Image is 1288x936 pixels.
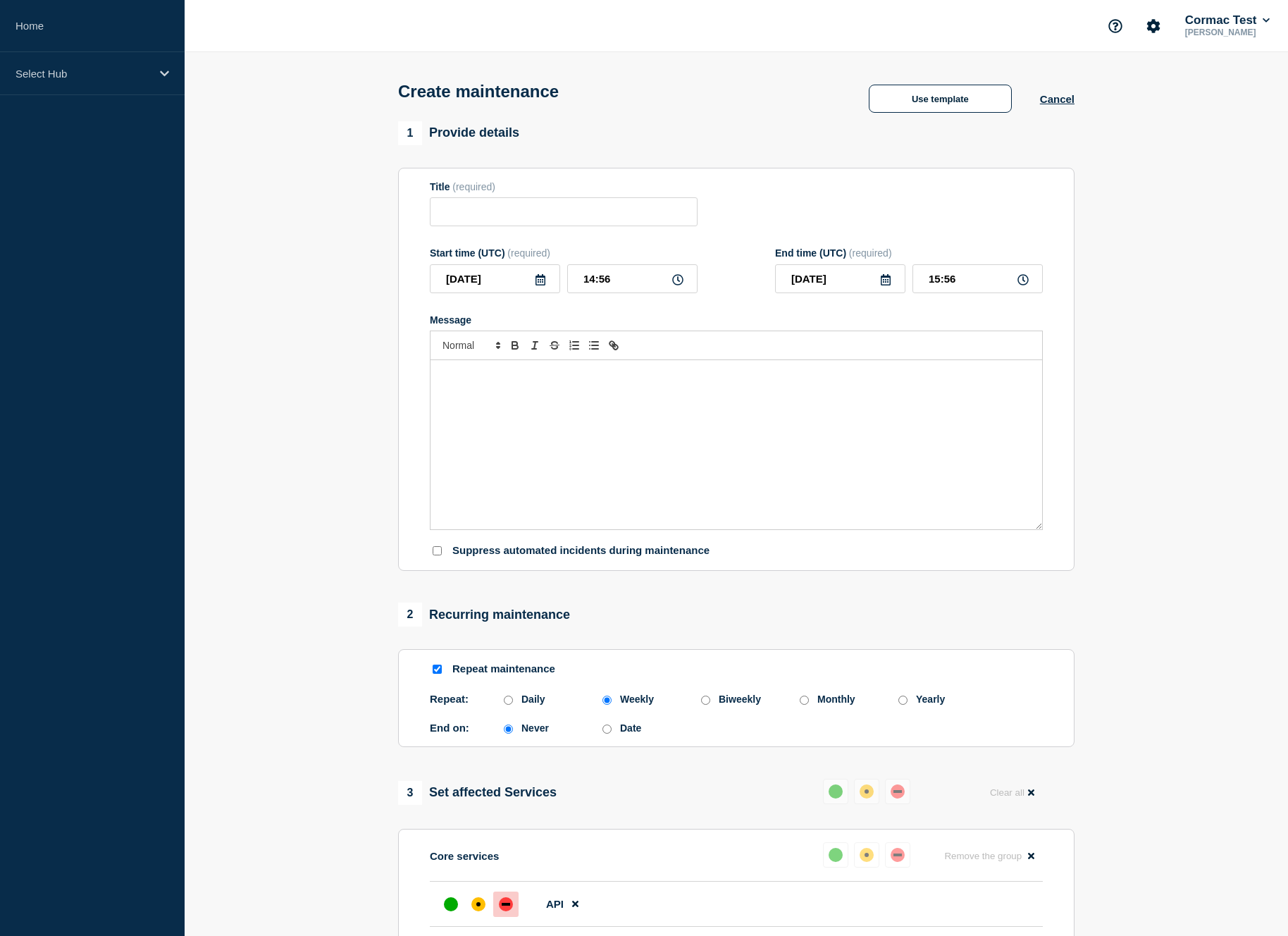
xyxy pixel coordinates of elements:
span: API [546,898,564,910]
span: Remove the group [944,851,1022,861]
input: Biweekly [701,696,710,705]
div: Provide details [398,121,519,145]
div: Recurring maintenance [398,603,570,627]
p: End on: [430,722,500,734]
button: Clear all [982,779,1043,806]
input: Daily [504,696,513,705]
button: Toggle bulleted list [584,337,604,354]
div: affected [471,897,485,911]
div: Title [430,181,698,192]
button: up [823,779,848,804]
div: Biweekly [719,694,761,705]
span: 2 [398,603,422,627]
span: (required) [849,247,892,259]
div: Never [521,722,549,734]
div: Start time (UTC) [430,247,698,259]
input: Repeat maintenance [433,665,442,674]
input: HH:MM [567,264,698,293]
input: Title [430,197,698,226]
input: Date [602,725,612,734]
p: Select Hub [16,68,151,80]
span: 1 [398,121,422,145]
button: affected [854,779,879,804]
div: affected [860,848,874,862]
div: affected [860,784,874,799]
button: Remove the group [936,842,1043,870]
input: YYYY-MM-DD [775,264,905,293]
span: 3 [398,781,422,805]
button: Toggle strikethrough text [545,337,564,354]
div: Set affected Services [398,781,557,805]
button: Cancel [1040,93,1075,105]
span: (required) [452,181,495,192]
div: End time (UTC) [775,247,1043,259]
div: Date [620,722,641,734]
button: Cormac Test [1182,13,1272,27]
p: Core services [430,850,499,862]
button: Toggle ordered list [564,337,584,354]
button: Support [1101,11,1130,41]
input: Weekly [602,696,612,705]
input: Yearly [898,696,908,705]
button: up [823,842,848,868]
div: Daily [521,694,545,705]
input: Never [504,725,513,734]
div: Yearly [916,694,945,705]
div: Message [430,314,1043,326]
button: down [885,842,910,868]
button: Toggle bold text [505,337,525,354]
button: affected [854,842,879,868]
button: Account settings [1139,11,1168,41]
button: Use template [869,85,1012,113]
span: Font size [436,337,505,354]
div: Message [431,360,1042,529]
div: Monthly [817,694,855,705]
p: Repeat maintenance [452,663,555,676]
div: up [444,897,458,911]
p: [PERSON_NAME] [1182,27,1272,37]
button: down [885,779,910,804]
input: Monthly [800,696,809,705]
input: HH:MM [912,264,1043,293]
div: down [891,848,905,862]
button: Toggle italic text [525,337,545,354]
div: down [891,784,905,799]
p: Suppress automated incidents during maintenance [452,544,710,558]
div: Weekly [620,694,654,705]
input: Suppress automated incidents during maintenance [433,546,442,555]
div: up [829,848,843,862]
button: Toggle link [604,337,624,354]
p: Repeat: [430,693,500,705]
input: YYYY-MM-DD [430,264,560,293]
span: (required) [507,247,550,259]
div: down [499,897,513,911]
h1: Create maintenance [398,82,559,101]
div: up [829,784,843,799]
